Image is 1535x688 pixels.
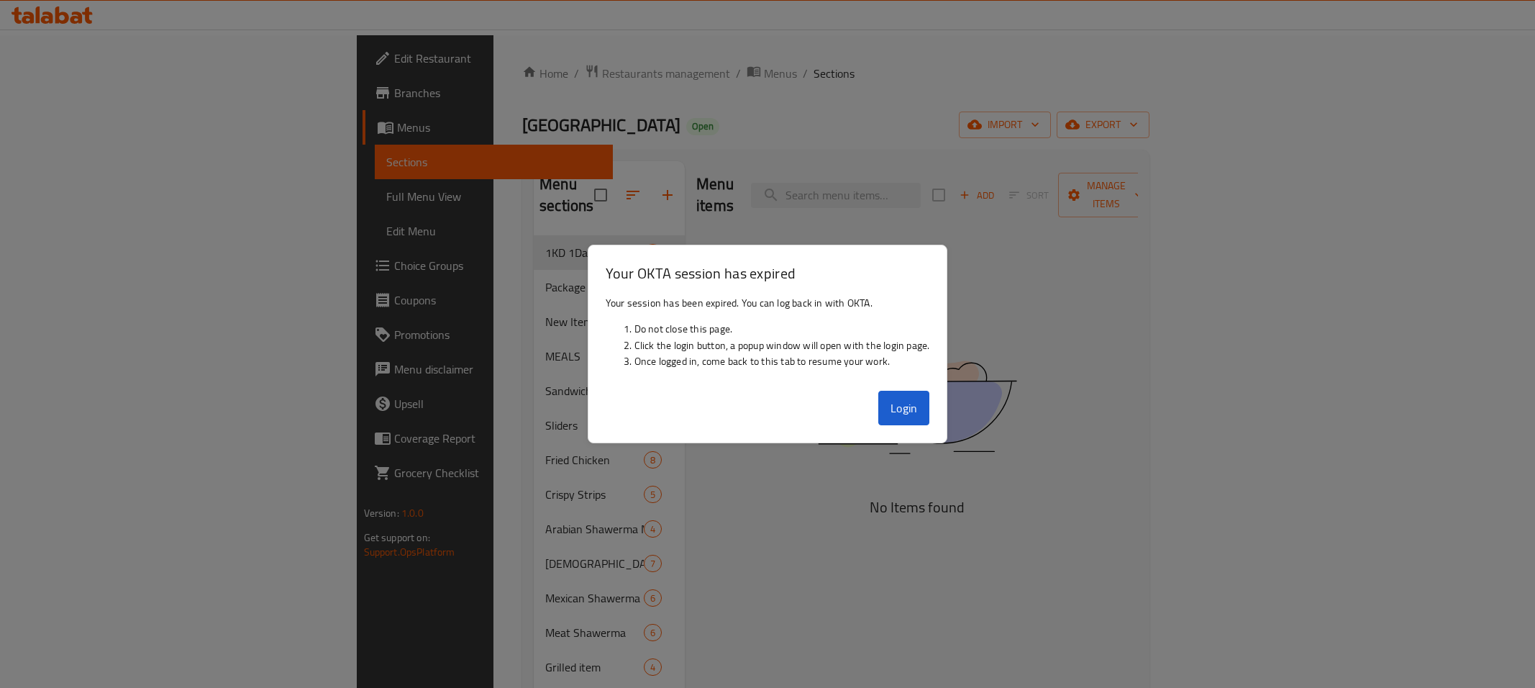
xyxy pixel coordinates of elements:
[588,289,947,386] div: Your session has been expired. You can log back in with OKTA.
[634,321,930,337] li: Do not close this page.
[606,263,930,284] h3: Your OKTA session has expired
[634,353,930,369] li: Once logged in, come back to this tab to resume your work.
[878,391,930,425] button: Login
[634,338,930,353] li: Click the login button, a popup window will open with the login page.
